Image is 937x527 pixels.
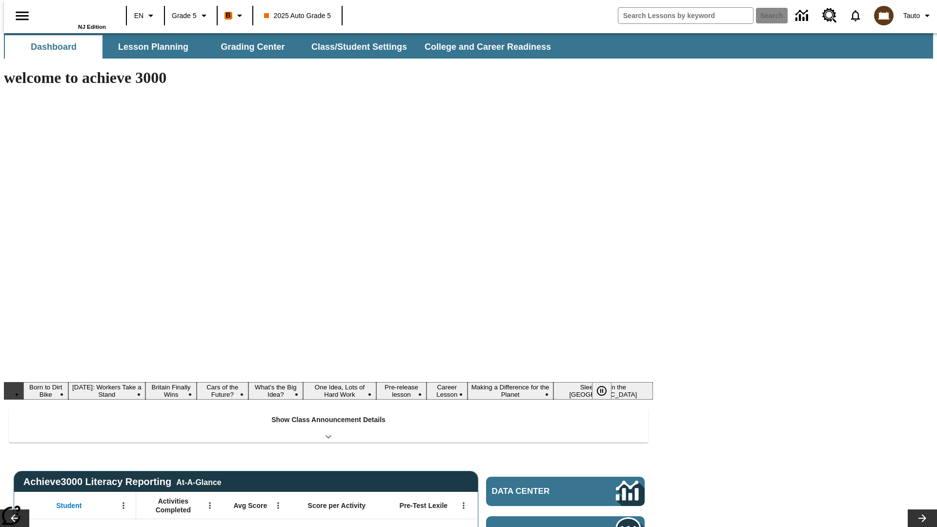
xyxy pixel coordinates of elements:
button: Slide 3 Britain Finally Wins [145,382,197,400]
button: Open Menu [116,498,131,513]
span: NJ Edition [78,24,106,30]
button: Slide 1 Born to Dirt Bike [23,382,68,400]
img: avatar image [874,6,894,25]
span: EN [134,11,143,21]
p: Show Class Announcement Details [271,415,386,425]
button: Slide 8 Career Lesson [427,382,468,400]
button: Lesson carousel, Next [908,509,937,527]
a: Data Center [486,477,645,506]
span: Data Center [492,486,583,496]
button: Open side menu [8,1,37,30]
h1: welcome to achieve 3000 [4,69,653,87]
button: Pause [592,382,611,400]
button: Grade: Grade 5, Select a grade [168,7,214,24]
button: Open Menu [271,498,285,513]
a: Data Center [790,2,816,29]
button: Class/Student Settings [304,35,415,59]
span: Grade 5 [172,11,197,21]
button: Slide 6 One Idea, Lots of Hard Work [303,382,376,400]
button: Lesson Planning [104,35,202,59]
button: Open Menu [203,498,217,513]
button: Slide 5 What's the Big Idea? [248,382,303,400]
span: B [226,9,231,21]
span: Avg Score [233,501,267,510]
input: search field [618,8,753,23]
button: Dashboard [5,35,102,59]
span: Activities Completed [141,497,205,514]
span: Student [56,501,81,510]
button: Slide 2 Labor Day: Workers Take a Stand [68,382,146,400]
span: Pre-Test Lexile [400,501,448,510]
span: Achieve3000 Literacy Reporting [23,476,222,487]
button: College and Career Readiness [417,35,559,59]
div: SubNavbar [4,33,933,59]
a: Resource Center, Will open in new tab [816,2,843,29]
div: At-A-Glance [176,476,221,487]
div: SubNavbar [4,35,560,59]
a: Home [42,4,106,24]
button: Grading Center [204,35,302,59]
span: Tauto [903,11,920,21]
div: Show Class Announcement Details [9,409,648,443]
button: Language: EN, Select a language [130,7,161,24]
a: Notifications [843,3,868,28]
button: Profile/Settings [899,7,937,24]
button: Open Menu [456,498,471,513]
span: Score per Activity [308,501,366,510]
button: Select a new avatar [868,3,899,28]
div: Pause [592,382,621,400]
button: Slide 10 Sleepless in the Animal Kingdom [553,382,653,400]
button: Slide 7 Pre-release lesson [376,382,427,400]
button: Slide 4 Cars of the Future? [197,382,248,400]
span: 2025 Auto Grade 5 [264,11,331,21]
button: Boost Class color is orange. Change class color [221,7,249,24]
button: Slide 9 Making a Difference for the Planet [468,382,553,400]
div: Home [42,3,106,30]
